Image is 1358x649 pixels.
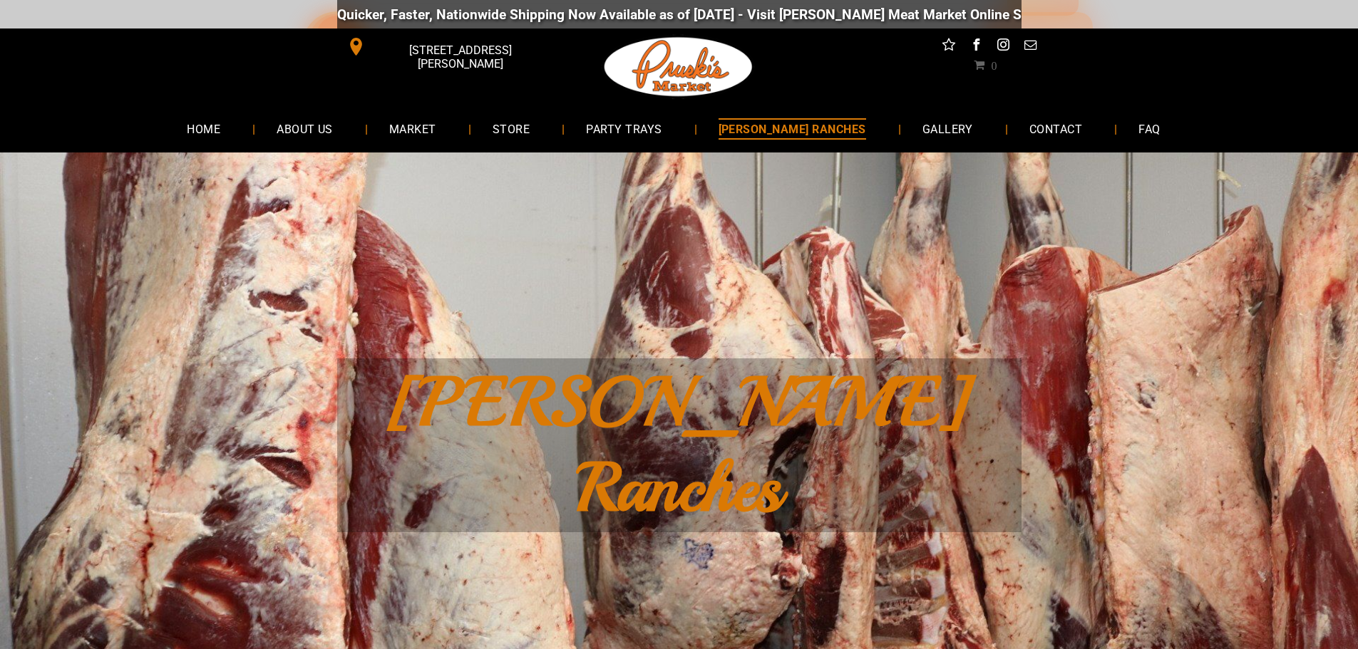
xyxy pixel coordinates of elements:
[565,110,683,147] a: PARTY TRAYS
[602,28,756,105] img: Pruski-s+Market+HQ+Logo2-1920w.png
[1008,110,1104,147] a: CONTACT
[387,360,971,531] span: [PERSON_NAME] Ranches
[255,110,354,147] a: ABOUT US
[697,110,888,147] a: [PERSON_NAME] RANCHES
[901,110,994,147] a: GALLERY
[991,59,997,71] span: 0
[994,36,1012,58] a: instagram
[967,36,985,58] a: facebook
[337,36,555,58] a: [STREET_ADDRESS][PERSON_NAME]
[940,36,958,58] a: Social network
[1021,36,1039,58] a: email
[368,36,552,78] span: [STREET_ADDRESS][PERSON_NAME]
[368,110,458,147] a: MARKET
[165,110,242,147] a: HOME
[1117,110,1181,147] a: FAQ
[471,110,551,147] a: STORE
